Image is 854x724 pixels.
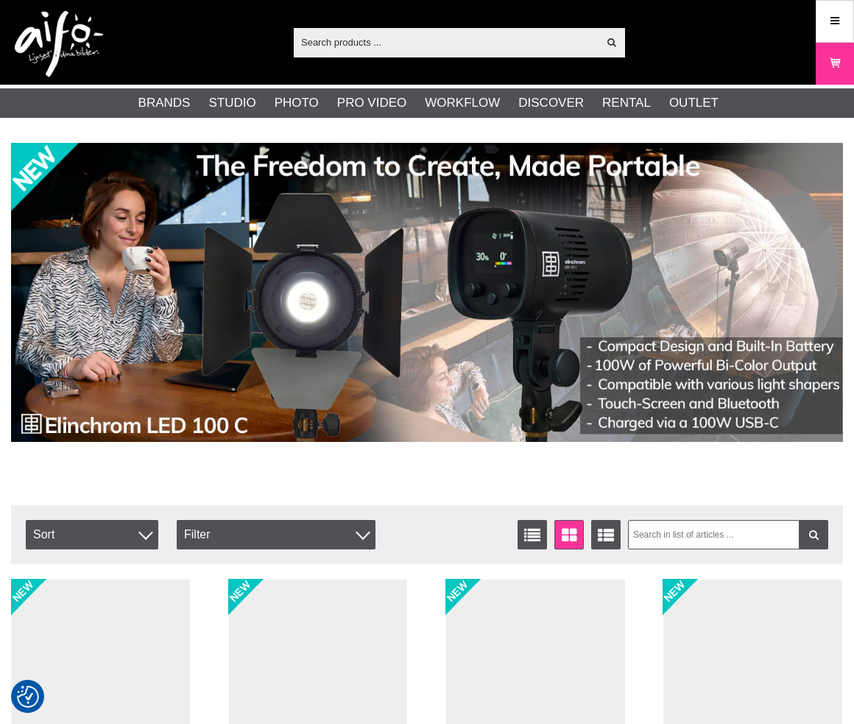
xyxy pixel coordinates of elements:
[518,520,547,549] a: List
[17,686,39,708] img: Revisit consent button
[425,94,500,113] a: Workflow
[518,94,584,113] a: Discover
[294,31,598,53] input: Search products ...
[554,520,584,549] a: Window
[17,683,39,710] button: Consent Preferences
[275,94,319,113] a: Photo
[138,94,191,113] a: Brands
[669,94,719,113] a: Outlet
[628,520,829,549] input: Search in list of articles ...
[26,520,158,549] span: Sort
[337,94,406,113] a: Pro Video
[15,11,103,77] img: logo.png
[799,520,828,549] a: Filter
[177,520,375,549] div: Filter
[591,520,621,549] a: Extended list
[208,94,255,113] a: Studio
[602,94,651,113] a: Rental
[11,143,843,442] img: Ad:002 banner-elin-led100c11390x.jpg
